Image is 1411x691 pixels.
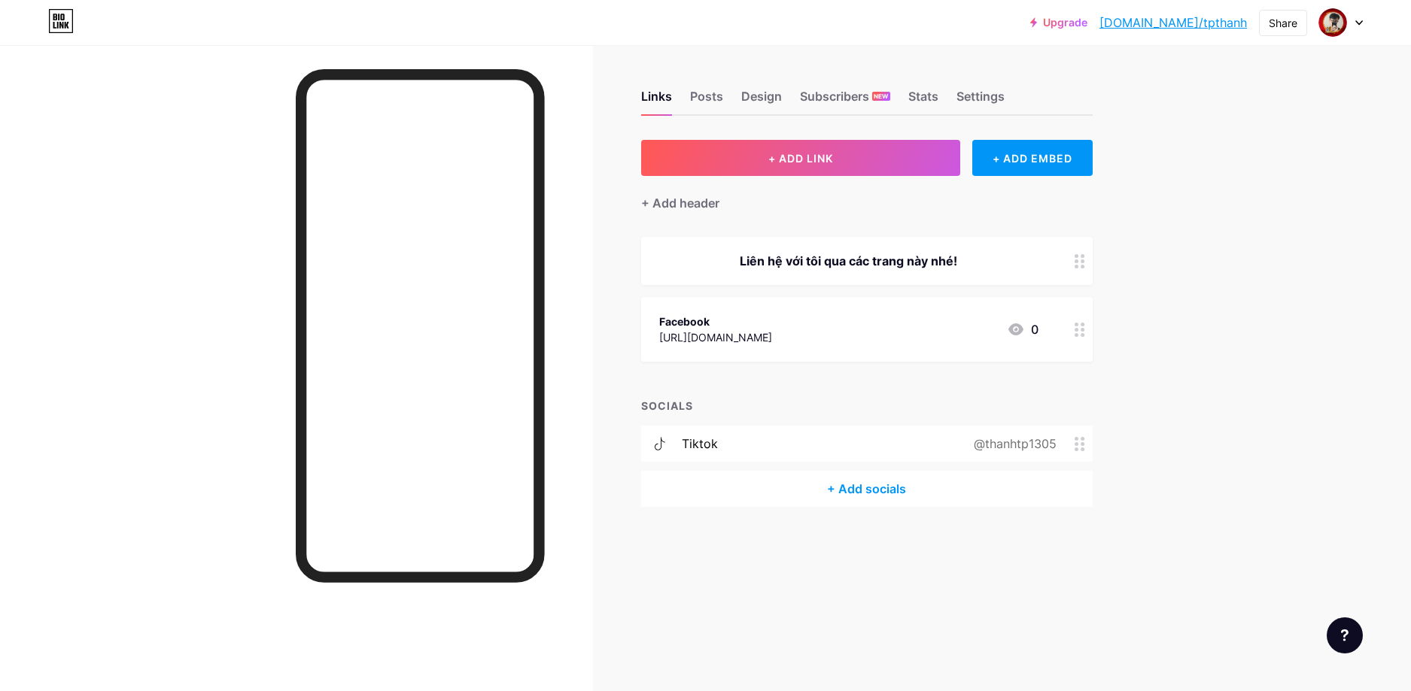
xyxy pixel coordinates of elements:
div: Subscribers [800,87,890,114]
span: NEW [874,92,888,101]
div: @thanhtp1305 [950,435,1075,453]
div: tiktok [682,435,718,453]
div: Links [641,87,672,114]
div: Posts [690,87,723,114]
div: Liên hệ với tôi qua các trang này nhé! [659,252,1038,270]
div: SOCIALS [641,398,1093,414]
div: Settings [956,87,1005,114]
div: + ADD EMBED [972,140,1092,176]
div: Share [1269,15,1297,31]
img: TP Thanh [1318,8,1347,37]
div: 0 [1007,320,1038,338]
div: [URL][DOMAIN_NAME] [659,329,772,345]
div: Design [741,87,782,114]
span: + ADD LINK [768,152,833,165]
div: + Add socials [641,471,1093,507]
div: Stats [908,87,938,114]
div: Facebook [659,314,772,329]
button: + ADD LINK [641,140,961,176]
a: [DOMAIN_NAME]/tpthanh [1099,14,1247,32]
a: Upgrade [1030,17,1087,29]
div: + Add header [641,194,719,212]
